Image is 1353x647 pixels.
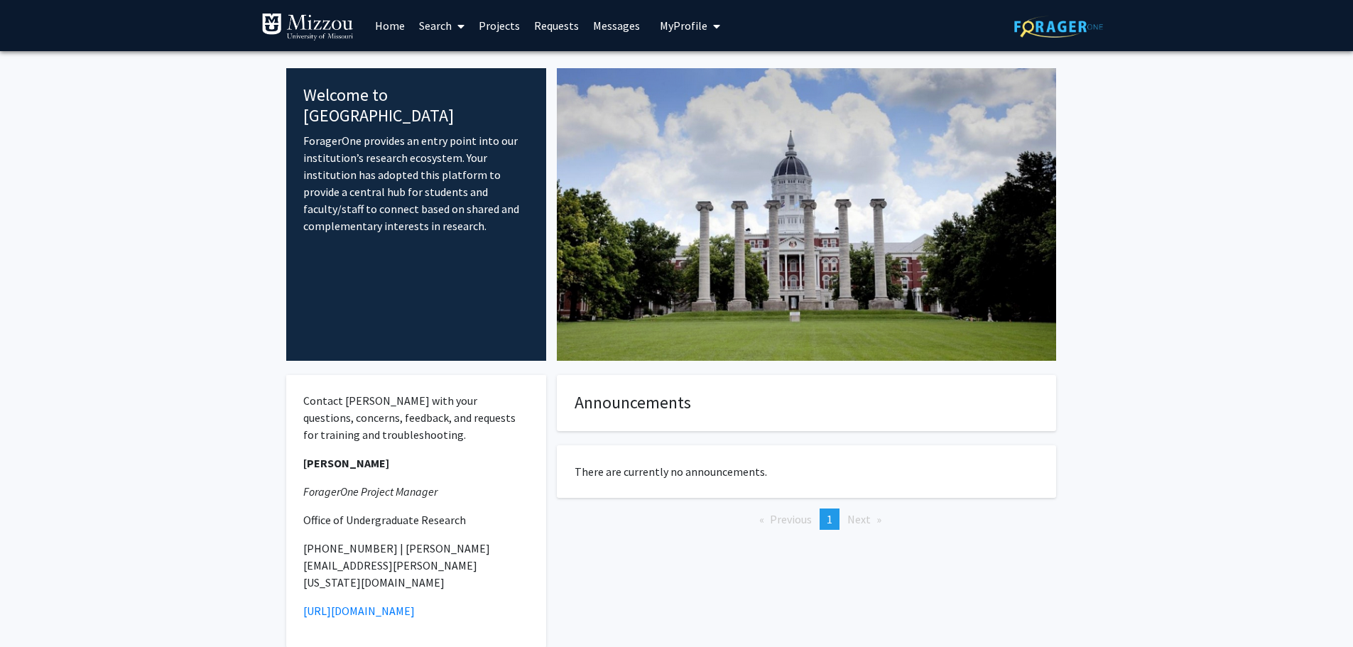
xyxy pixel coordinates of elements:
[660,18,707,33] span: My Profile
[557,68,1056,361] img: Cover Image
[472,1,527,50] a: Projects
[303,484,438,499] em: ForagerOne Project Manager
[303,85,530,126] h4: Welcome to [GEOGRAPHIC_DATA]
[261,13,354,41] img: University of Missouri Logo
[586,1,647,50] a: Messages
[303,392,530,443] p: Contact [PERSON_NAME] with your questions, concerns, feedback, and requests for training and trou...
[368,1,412,50] a: Home
[11,583,60,636] iframe: Chat
[575,393,1038,413] h4: Announcements
[303,604,415,618] a: [URL][DOMAIN_NAME]
[575,463,1038,480] p: There are currently no announcements.
[303,540,530,591] p: [PHONE_NUMBER] | [PERSON_NAME][EMAIL_ADDRESS][PERSON_NAME][US_STATE][DOMAIN_NAME]
[303,456,389,470] strong: [PERSON_NAME]
[303,132,530,234] p: ForagerOne provides an entry point into our institution’s research ecosystem. Your institution ha...
[412,1,472,50] a: Search
[527,1,586,50] a: Requests
[303,511,530,528] p: Office of Undergraduate Research
[1014,16,1103,38] img: ForagerOne Logo
[847,512,871,526] span: Next
[770,512,812,526] span: Previous
[827,512,832,526] span: 1
[557,509,1056,530] ul: Pagination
